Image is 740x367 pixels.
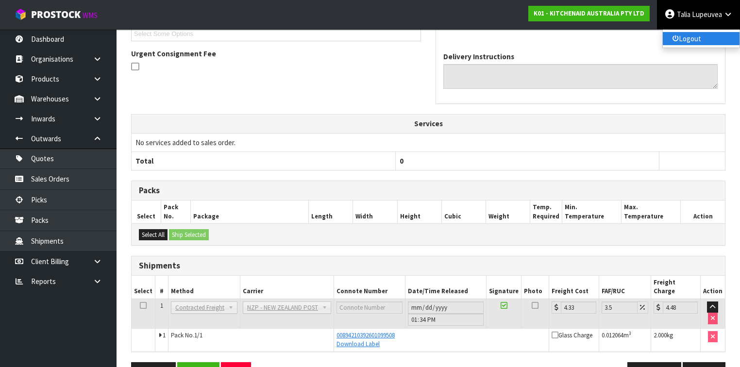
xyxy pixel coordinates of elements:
th: Temp. Required [530,200,562,223]
span: 0 [400,156,404,166]
sup: 3 [629,330,631,336]
span: 1 [160,301,163,310]
th: Signature [487,276,521,299]
th: Length [309,200,353,223]
th: Freight Charge [651,276,700,299]
th: Select [132,276,155,299]
span: Glass Charge [552,331,592,339]
th: Photo [521,276,549,299]
h3: Packs [139,186,718,195]
th: Max. Temperature [622,200,681,223]
input: Freight Cost [561,301,596,314]
a: K01 - KITCHENAID AUSTRALIA PTY LTD [528,6,650,21]
td: Pack No. [168,328,334,351]
span: Lupeuvea [692,10,722,19]
span: 0.012064 [602,331,623,339]
th: Pack No. [161,200,191,223]
th: Freight Cost [549,276,599,299]
th: Package [191,200,309,223]
strong: K01 - KITCHENAID AUSTRALIA PTY LTD [534,9,644,17]
th: Carrier [240,276,334,299]
span: Contracted Freight [175,302,224,314]
input: Freight Charge [663,301,698,314]
button: Select All [139,229,168,241]
img: cube-alt.png [15,8,27,20]
span: 1/1 [194,331,202,339]
th: Date/Time Released [405,276,487,299]
th: Weight [486,200,530,223]
td: No services added to sales order. [132,133,725,151]
span: NZP - NEW ZEALAND POST [247,302,318,314]
th: Action [681,200,725,223]
input: Freight Adjustment [602,301,638,314]
span: 2.000 [654,331,667,339]
a: Logout [663,32,740,45]
th: Total [132,152,395,170]
h3: Shipments [139,261,718,270]
small: WMS [83,11,98,20]
th: Services [132,115,725,133]
button: Ship Selected [169,229,209,241]
th: Width [353,200,397,223]
a: 00894210392601099508 [336,331,395,339]
span: Talia [677,10,690,19]
span: 1 [163,331,166,339]
span: ProStock [31,8,81,21]
label: Urgent Consignment Fee [131,49,216,59]
th: Height [397,200,441,223]
th: Cubic [441,200,486,223]
td: kg [651,328,700,351]
th: # [155,276,168,299]
th: FAF/RUC [599,276,651,299]
th: Action [700,276,725,299]
input: Connote Number [336,301,403,314]
th: Connote Number [334,276,405,299]
label: Delivery Instructions [443,51,514,62]
a: Download Label [336,340,380,348]
th: Min. Temperature [562,200,622,223]
th: Select [132,200,161,223]
th: Method [168,276,240,299]
td: m [599,328,651,351]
